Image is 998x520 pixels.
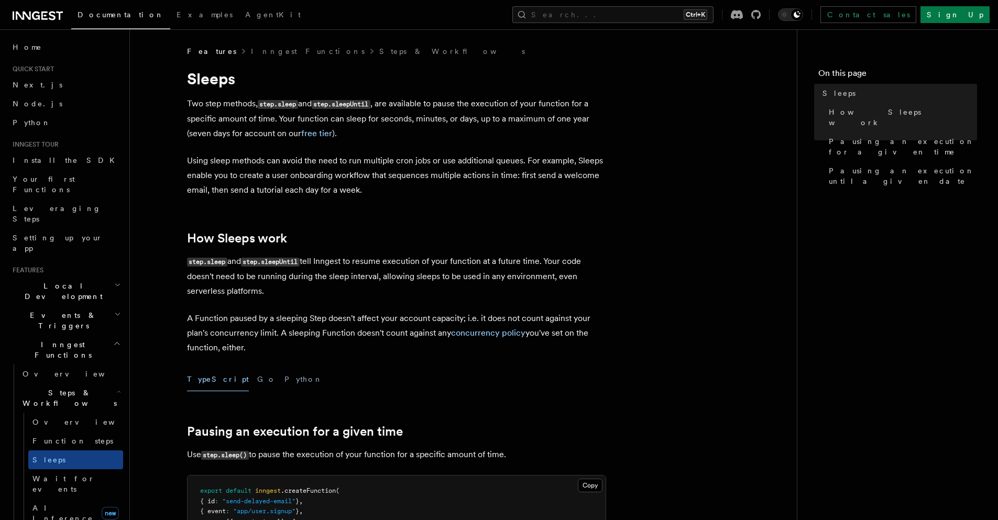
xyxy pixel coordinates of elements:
[32,418,140,426] span: Overview
[299,497,303,505] span: ,
[187,311,606,355] p: A Function paused by a sleeping Step doesn't affect your account capacity; i.e. it does not count...
[829,165,977,186] span: Pausing an execution until a given date
[8,170,123,199] a: Your first Functions
[187,69,606,88] h1: Sleeps
[200,497,215,505] span: { id
[18,364,123,383] a: Overview
[13,175,75,194] span: Your first Functions
[13,156,121,164] span: Install the SDK
[13,42,42,52] span: Home
[187,96,606,141] p: Two step methods, and , are available to pause the execution of your function for a specific amou...
[684,9,707,20] kbd: Ctrl+K
[187,258,227,267] code: step.sleep
[281,487,336,494] span: .createFunction
[241,258,300,267] code: step.sleepUntil
[187,254,606,298] p: and tell Inngest to resume execution of your function at a future time. Your code doesn't need to...
[8,281,114,302] span: Local Development
[187,424,403,439] a: Pausing an execution for a given time
[71,3,170,29] a: Documentation
[13,81,62,89] span: Next.js
[8,65,54,73] span: Quick start
[28,413,123,432] a: Overview
[32,437,113,445] span: Function steps
[18,388,117,408] span: Steps & Workflows
[23,370,130,378] span: Overview
[8,310,114,331] span: Events & Triggers
[102,507,119,519] span: new
[222,497,295,505] span: "send-delayed-email"
[32,456,65,464] span: Sleeps
[245,10,301,19] span: AgentKit
[818,67,977,84] h4: On this page
[299,507,303,515] span: ,
[312,100,370,109] code: step.sleepUntil
[170,3,239,28] a: Examples
[13,118,51,127] span: Python
[820,6,916,23] a: Contact sales
[18,383,123,413] button: Steps & Workflows
[8,276,123,306] button: Local Development
[822,88,856,98] span: Sleeps
[233,507,295,515] span: "app/user.signup"
[825,161,977,191] a: Pausing an execution until a given date
[32,474,95,493] span: Wait for events
[8,339,113,360] span: Inngest Functions
[187,46,236,57] span: Features
[818,84,977,103] a: Sleeps
[226,507,229,515] span: :
[8,335,123,364] button: Inngest Functions
[187,368,249,391] button: TypeScript
[512,6,714,23] button: Search...Ctrl+K
[28,469,123,499] a: Wait for events
[177,10,233,19] span: Examples
[255,487,281,494] span: inngest
[301,128,332,138] a: free tier
[187,231,287,246] a: How Sleeps work
[257,368,276,391] button: Go
[200,487,222,494] span: export
[920,6,990,23] a: Sign Up
[336,487,339,494] span: (
[226,487,251,494] span: default
[578,479,602,492] button: Copy
[187,447,606,462] p: Use to pause the execution of your function for a specific amount of time.
[284,368,323,391] button: Python
[215,497,218,505] span: :
[28,450,123,469] a: Sleeps
[8,140,59,149] span: Inngest tour
[78,10,164,19] span: Documentation
[295,507,299,515] span: }
[200,507,226,515] span: { event
[8,38,123,57] a: Home
[8,94,123,113] a: Node.js
[187,153,606,197] p: Using sleep methods can avoid the need to run multiple cron jobs or use additional queues. For ex...
[825,132,977,161] a: Pausing an execution for a given time
[201,451,249,460] code: step.sleep()
[13,204,101,223] span: Leveraging Steps
[379,46,525,57] a: Steps & Workflows
[239,3,307,28] a: AgentKit
[778,8,803,21] button: Toggle dark mode
[251,46,365,57] a: Inngest Functions
[451,328,525,338] a: concurrency policy
[13,234,103,252] span: Setting up your app
[8,151,123,170] a: Install the SDK
[8,75,123,94] a: Next.js
[8,199,123,228] a: Leveraging Steps
[829,136,977,157] span: Pausing an execution for a given time
[8,266,43,274] span: Features
[8,306,123,335] button: Events & Triggers
[28,432,123,450] a: Function steps
[8,113,123,132] a: Python
[13,99,62,108] span: Node.js
[258,100,298,109] code: step.sleep
[829,107,977,128] span: How Sleeps work
[295,497,299,505] span: }
[825,103,977,132] a: How Sleeps work
[8,228,123,258] a: Setting up your app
